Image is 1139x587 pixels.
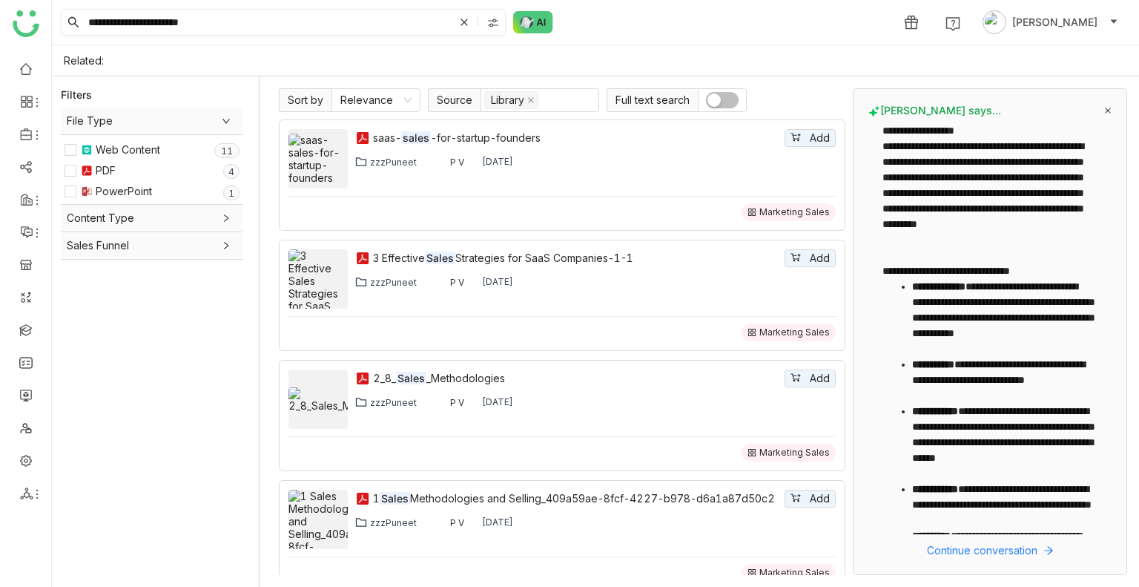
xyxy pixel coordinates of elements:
div: P V [450,397,464,408]
div: PowerPoint [96,183,152,200]
div: saas- -for-startup-founders [373,130,782,146]
div: Marketing Sales [759,206,830,218]
div: zzzPuneet [370,517,417,528]
button: Add [785,129,836,147]
div: [DATE] [482,517,513,528]
div: zzzPuneet [370,277,417,288]
nz-badge-sup: 4 [223,164,240,179]
span: Add [810,130,830,146]
div: Marketing Sales [759,327,830,338]
button: Add [785,370,836,387]
span: Content Type [67,210,237,226]
p: 4 [228,165,234,180]
span: Continue conversation [927,542,1037,559]
img: ask-buddy-normal.svg [513,11,553,33]
nz-badge-sup: 1 [223,186,240,200]
div: [DATE] [482,276,513,288]
div: P V [450,517,464,528]
img: pdf.svg [355,251,370,266]
a: 2_8_Sales_Methodologies [373,370,782,387]
img: pdf.svg [355,371,370,386]
span: Add [810,370,830,387]
button: [PERSON_NAME] [980,10,1121,34]
button: Add [785,490,836,508]
img: 68514051512bef77ea259416 [435,276,446,288]
p: 1 [228,186,234,201]
a: saas-sales-for-startup-founders [373,130,782,146]
span: [PERSON_NAME] says... [868,104,1001,117]
div: P V [450,157,464,168]
img: 3 Effective Sales Strategies for SaaS Companies-1-1 [288,249,348,338]
em: Sales [425,252,455,264]
img: search-type.svg [487,17,499,29]
em: Sales [380,492,410,505]
img: buddy-says [868,105,880,117]
img: 68514051512bef77ea259416 [435,517,446,528]
img: 2_8_Sales_Methodologies [288,387,348,412]
div: [DATE] [482,156,513,168]
button: Add [785,249,836,267]
button: Continue conversation [868,542,1112,560]
div: P V [450,277,464,288]
img: pdf.svg [355,491,370,506]
div: zzzPuneet [370,397,417,408]
img: 68514051512bef77ea259416 [435,156,446,168]
nz-select-item: Library [484,91,538,109]
img: pdf.svg [81,165,93,177]
img: 68514051512bef77ea259416 [435,396,446,408]
span: Sales Funnel [67,237,237,254]
div: Marketing Sales [759,567,830,579]
div: Sales Funnel [61,232,242,259]
div: zzzPuneet [370,157,417,168]
a: 1SalesMethodologies and Selling_409a59ae-8fcf-4227-b978-d6a1a87d50c2 [373,491,782,507]
em: Sales [396,372,426,384]
div: Content Type [61,205,242,232]
div: 1 Methodologies and Selling_409a59ae-8fcf-4227-b978-d6a1a87d50c2 [373,491,782,507]
img: help.svg [945,16,960,31]
div: [DATE] [482,396,513,408]
div: PDF [96,163,116,179]
div: Marketing Sales [759,447,830,459]
div: Library [491,92,524,108]
a: 3 EffectiveSalesStrategies for SaaS Companies-1-1 [373,250,782,266]
img: avatar [983,10,1006,34]
span: Add [810,250,830,266]
div: 3 Effective Strategies for SaaS Companies-1-1 [373,250,782,266]
span: Full text search [607,88,698,112]
img: logo [13,10,39,37]
div: 2_8_ _Methodologies [373,370,782,387]
span: Add [810,491,830,507]
img: pptx.svg [81,186,93,197]
span: [PERSON_NAME] [1012,14,1097,30]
